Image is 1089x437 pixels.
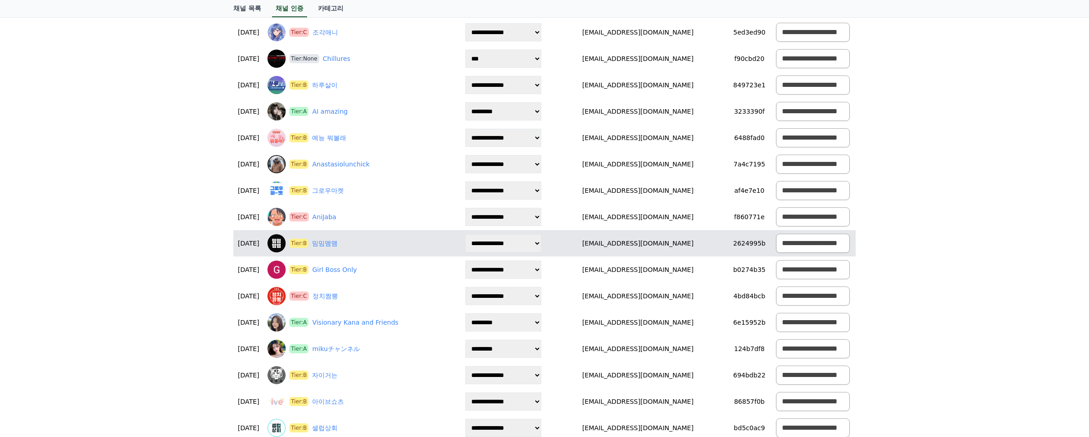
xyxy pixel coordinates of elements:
span: Tier:C [289,291,309,301]
p: [DATE] [237,291,260,301]
td: [EMAIL_ADDRESS][DOMAIN_NAME] [547,336,728,362]
span: Tier:B [289,423,309,432]
img: 하루살이 [267,76,286,94]
p: [DATE] [237,212,260,222]
img: 셀럽상회 [267,419,286,437]
td: f90cbd20 [728,45,770,72]
td: [EMAIL_ADDRESS][DOMAIN_NAME] [547,388,728,415]
span: Tier:B [289,397,309,406]
img: Girl Boss Only [267,261,286,279]
a: 자이거는 [312,371,338,380]
span: Tier:C [289,28,309,37]
td: f860771e [728,204,770,230]
td: 849723e1 [728,72,770,98]
span: Settings [135,302,157,309]
td: [EMAIL_ADDRESS][DOMAIN_NAME] [547,151,728,177]
span: Tier:A [289,107,309,116]
p: [DATE] [237,107,260,116]
span: Tier:A [289,344,309,353]
p: [DATE] [237,80,260,90]
span: Tier:B [289,186,309,195]
a: 하루살이 [312,80,338,90]
td: 694bdb22 [728,362,770,388]
img: 예능 뭐볼래 [267,129,286,147]
span: Tier:B [289,80,309,90]
span: Tier:B [289,160,309,169]
td: [EMAIL_ADDRESS][DOMAIN_NAME] [547,45,728,72]
td: [EMAIL_ADDRESS][DOMAIN_NAME] [547,177,728,204]
a: 아이브쇼츠 [312,397,344,407]
td: 86857f0b [728,388,770,415]
a: AI amazing [312,107,348,116]
span: Messages [76,302,102,310]
a: Girl Boss Only [312,265,357,275]
a: Messages [60,288,117,311]
td: [EMAIL_ADDRESS][DOMAIN_NAME] [547,256,728,283]
td: 5ed3ed90 [728,19,770,45]
img: Visionary Kana and Friends [267,313,286,332]
a: 밈밈맴맴 [312,239,338,248]
td: [EMAIL_ADDRESS][DOMAIN_NAME] [547,309,728,336]
p: [DATE] [237,239,260,248]
img: AniJaba [267,208,286,226]
a: mikuチャンネル [312,344,359,354]
p: [DATE] [237,397,260,407]
span: Tier:A [289,318,309,327]
a: Anastasiolunchick [312,160,369,169]
span: Tier:B [289,133,309,142]
p: [DATE] [237,133,260,143]
span: Home [23,302,39,309]
span: Tier:C [289,212,309,221]
td: [EMAIL_ADDRESS][DOMAIN_NAME] [547,204,728,230]
span: Tier:B [289,239,309,248]
p: [DATE] [237,423,260,433]
img: 밈밈맴맴 [267,234,286,252]
p: [DATE] [237,186,260,196]
a: Home [3,288,60,311]
td: 2624995b [728,230,770,256]
td: 6e15952b [728,309,770,336]
p: [DATE] [237,344,260,354]
td: 6488fad0 [728,125,770,151]
img: 아이브쇼츠 [267,392,286,411]
img: 그로우마켓 [267,181,286,200]
td: 3233390f [728,98,770,125]
span: Tier:None [289,54,319,63]
td: [EMAIL_ADDRESS][DOMAIN_NAME] [547,125,728,151]
a: Settings [117,288,175,311]
td: 7a4c7195 [728,151,770,177]
td: [EMAIL_ADDRESS][DOMAIN_NAME] [547,98,728,125]
td: b0274b35 [728,256,770,283]
td: [EMAIL_ADDRESS][DOMAIN_NAME] [547,72,728,98]
a: 예능 뭐볼래 [312,133,346,143]
img: Chillures [267,50,286,68]
img: Anastasiolunchick [267,155,286,173]
a: 셀럽상회 [312,423,338,433]
td: 4bd84bcb [728,283,770,309]
a: 그로우마켓 [312,186,344,196]
td: 124b7df8 [728,336,770,362]
td: af4e7e10 [728,177,770,204]
a: Chillures [323,54,351,64]
a: AniJaba [313,212,337,222]
p: [DATE] [237,28,260,37]
img: 자이거는 [267,366,286,384]
img: 정치짬뽕 [267,287,286,305]
a: Visionary Kana and Friends [312,318,398,327]
img: AI amazing [267,102,286,121]
img: 조각애니 [267,23,286,41]
td: [EMAIL_ADDRESS][DOMAIN_NAME] [547,19,728,45]
a: 조각애니 [313,28,338,37]
p: [DATE] [237,318,260,327]
span: Tier:B [289,265,309,274]
td: [EMAIL_ADDRESS][DOMAIN_NAME] [547,362,728,388]
p: [DATE] [237,54,260,64]
span: Tier:B [289,371,309,380]
img: mikuチャンネル [267,340,286,358]
p: [DATE] [237,371,260,380]
p: [DATE] [237,265,260,275]
a: 정치짬뽕 [313,291,338,301]
td: [EMAIL_ADDRESS][DOMAIN_NAME] [547,283,728,309]
td: [EMAIL_ADDRESS][DOMAIN_NAME] [547,230,728,256]
p: [DATE] [237,160,260,169]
